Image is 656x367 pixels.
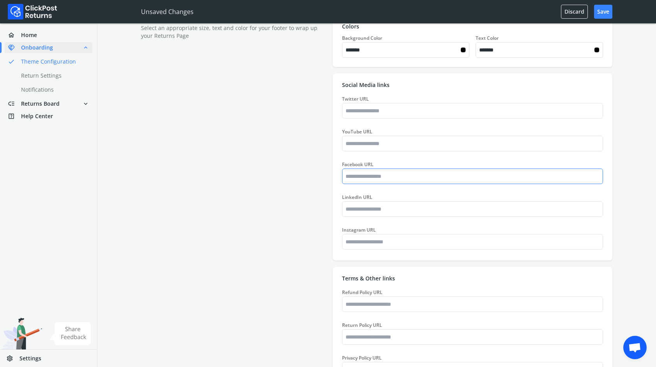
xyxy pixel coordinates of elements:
label: Facebook URL [342,161,374,168]
label: Instagram URL [342,227,376,233]
a: Notifications [5,84,102,95]
label: LinkedIn URL [342,194,372,200]
button: Save [594,5,612,19]
p: Social Media links [342,81,603,89]
label: Return Policy URL [342,322,382,328]
span: Returns Board [21,100,60,108]
a: Return Settings [5,70,102,81]
span: expand_more [82,98,89,109]
p: Terms & Other links [342,275,603,282]
a: homeHome [5,30,92,41]
label: YouTube URL [342,128,372,135]
p: Select an appropriate size, text and color for your footer to wrap up your Returns Page [141,24,325,40]
label: Privacy Policy URL [342,355,382,361]
img: Logo [8,4,57,20]
label: Text Color [476,35,603,41]
span: Home [21,31,37,39]
a: Open chat [623,336,647,359]
label: Twitter URL [342,96,369,102]
button: Discard [561,5,588,19]
span: home [8,30,21,41]
p: Colors [342,23,603,30]
label: Background Color [342,35,469,41]
span: expand_less [82,42,89,53]
span: low_priority [8,98,21,109]
span: Help Center [21,112,53,120]
label: Refund Policy URL [342,289,383,296]
span: help_center [8,111,21,122]
span: done [8,56,15,67]
span: Onboarding [21,44,53,51]
p: Unsaved Changes [141,7,194,16]
span: Settings [19,355,41,362]
img: share feedback [49,322,91,345]
a: doneTheme Configuration [5,56,102,67]
span: handshake [8,42,21,53]
span: settings [6,353,19,364]
a: help_centerHelp Center [5,111,92,122]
